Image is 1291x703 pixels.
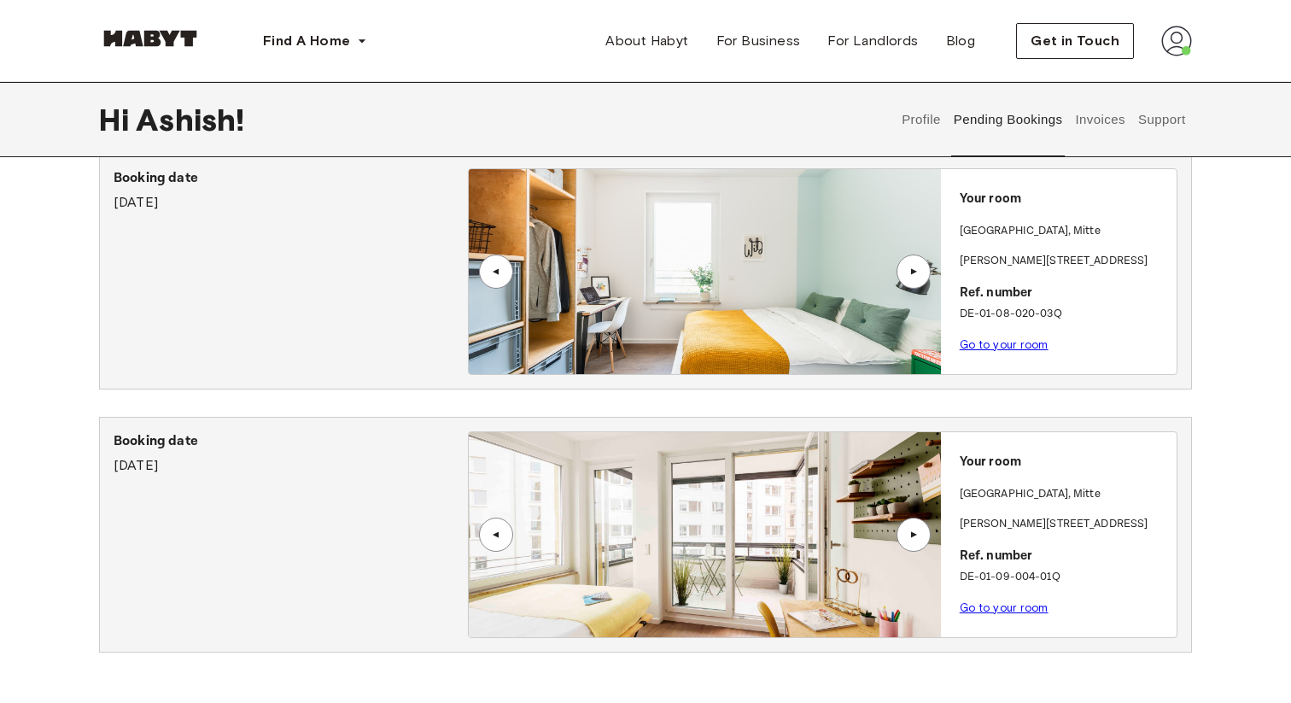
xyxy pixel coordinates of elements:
[960,306,1170,323] p: DE-01-08-020-03Q
[960,223,1101,240] p: [GEOGRAPHIC_DATA] , Mitte
[605,31,688,51] span: About Habyt
[905,267,922,277] div: ▲
[896,82,1192,157] div: user profile tabs
[814,24,932,58] a: For Landlords
[960,601,1049,614] a: Go to your room
[946,31,976,51] span: Blog
[469,169,940,374] img: Image of the room
[960,569,1170,586] p: DE-01-09-004-01Q
[960,516,1170,533] p: [PERSON_NAME][STREET_ADDRESS]
[114,168,468,213] div: [DATE]
[960,190,1170,209] p: Your room
[703,24,815,58] a: For Business
[960,453,1170,472] p: Your room
[960,253,1170,270] p: [PERSON_NAME][STREET_ADDRESS]
[960,338,1049,351] a: Go to your room
[1031,31,1119,51] span: Get in Touch
[263,31,350,51] span: Find A Home
[960,547,1170,566] p: Ref. number
[827,31,918,51] span: For Landlords
[960,486,1101,503] p: [GEOGRAPHIC_DATA] , Mitte
[114,168,468,189] p: Booking date
[1073,82,1127,157] button: Invoices
[488,267,505,277] div: ▲
[716,31,801,51] span: For Business
[951,82,1065,157] button: Pending Bookings
[905,530,922,540] div: ▲
[114,431,468,452] p: Booking date
[136,102,244,138] span: Ashish !
[469,432,940,637] img: Image of the room
[99,102,136,138] span: Hi
[99,30,202,47] img: Habyt
[488,530,505,540] div: ▲
[1161,26,1192,56] img: avatar
[249,24,381,58] button: Find A Home
[1136,82,1188,157] button: Support
[592,24,702,58] a: About Habyt
[1016,23,1134,59] button: Get in Touch
[960,284,1170,303] p: Ref. number
[932,24,990,58] a: Blog
[114,431,468,476] div: [DATE]
[900,82,943,157] button: Profile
